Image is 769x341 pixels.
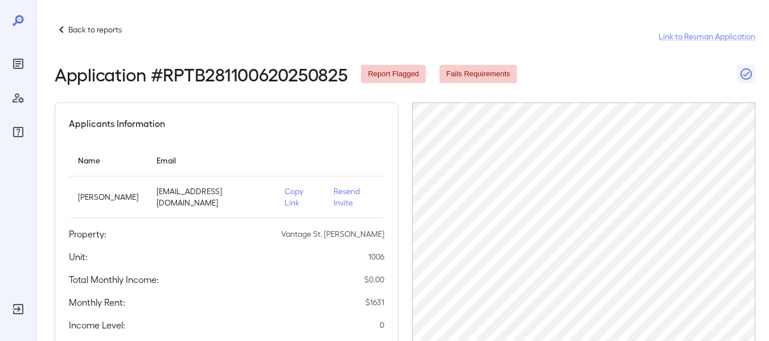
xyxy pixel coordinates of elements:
h5: Total Monthly Income: [69,273,159,286]
table: simple table [69,144,384,218]
span: Fails Requirements [439,69,517,80]
h5: Income Level: [69,318,125,332]
p: [PERSON_NAME] [78,191,138,203]
th: Name [69,144,147,176]
div: Log Out [9,300,27,318]
p: Vantage St. [PERSON_NAME] [281,228,384,240]
h5: Applicants Information [69,117,165,130]
div: Reports [9,55,27,73]
h2: Application # RPTB281100620250825 [55,64,347,84]
h5: Property: [69,227,106,241]
div: Manage Users [9,89,27,107]
p: 1006 [368,251,384,262]
button: Close Report [737,65,755,83]
th: Email [147,144,275,176]
p: $ 1631 [365,297,384,308]
h5: Monthly Rent: [69,295,125,309]
p: Resend Invite [334,186,375,208]
p: Copy Link [285,186,315,208]
p: [EMAIL_ADDRESS][DOMAIN_NAME] [157,186,266,208]
div: FAQ [9,123,27,141]
p: $ 0.00 [364,274,384,285]
span: Report Flagged [361,69,426,80]
h5: Unit: [69,250,88,264]
p: Back to reports [68,24,122,35]
p: 0 [380,319,384,331]
a: Link to Resman Application [659,31,755,42]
